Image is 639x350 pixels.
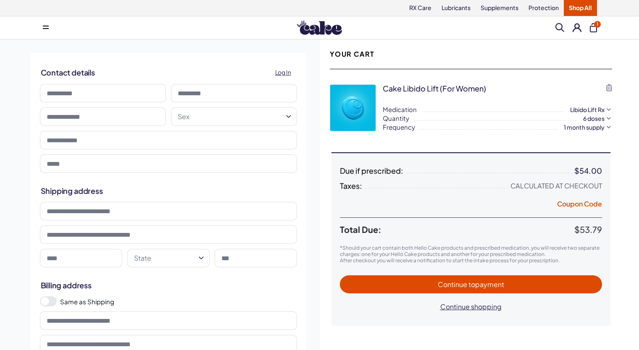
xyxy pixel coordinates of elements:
[60,297,297,306] label: Same as Shipping
[383,83,486,94] div: Cake Libido Lift (for Women)
[340,167,403,175] span: Due if prescribed:
[510,182,602,190] div: Calculated at Checkout
[340,182,362,190] span: Taxes:
[330,85,376,131] img: p3ZtQTX4dfw0aP9sqBphP7GDoJYYEv1Qyfw0SU36.webp
[340,275,602,293] button: Continue topayment
[41,280,296,290] h2: Billing address
[440,302,502,311] span: Continue shopping
[275,68,291,77] span: Log In
[340,245,602,257] p: *Should your cart contain both Hello Cake products and prescribed medication, you will receive tw...
[41,185,296,196] h2: Shipping address
[432,298,510,316] button: Continue shopping
[383,105,417,114] span: Medication
[574,167,602,175] div: $54.00
[557,199,602,211] button: Coupon Code
[297,21,342,35] img: Hello Cake
[574,224,602,235] span: $53.79
[330,50,375,59] h2: Your Cart
[438,280,504,289] span: Continue
[383,123,415,131] span: Frequency
[41,64,296,81] h2: Contact details
[468,280,504,289] span: to payment
[270,64,296,81] a: Log In
[383,114,409,123] span: Quantity
[340,257,560,264] span: After checkout you will receive a notification to start the intake process for your prescription.
[594,21,601,28] span: 1
[340,225,574,235] span: Total Due:
[590,23,597,32] button: 1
